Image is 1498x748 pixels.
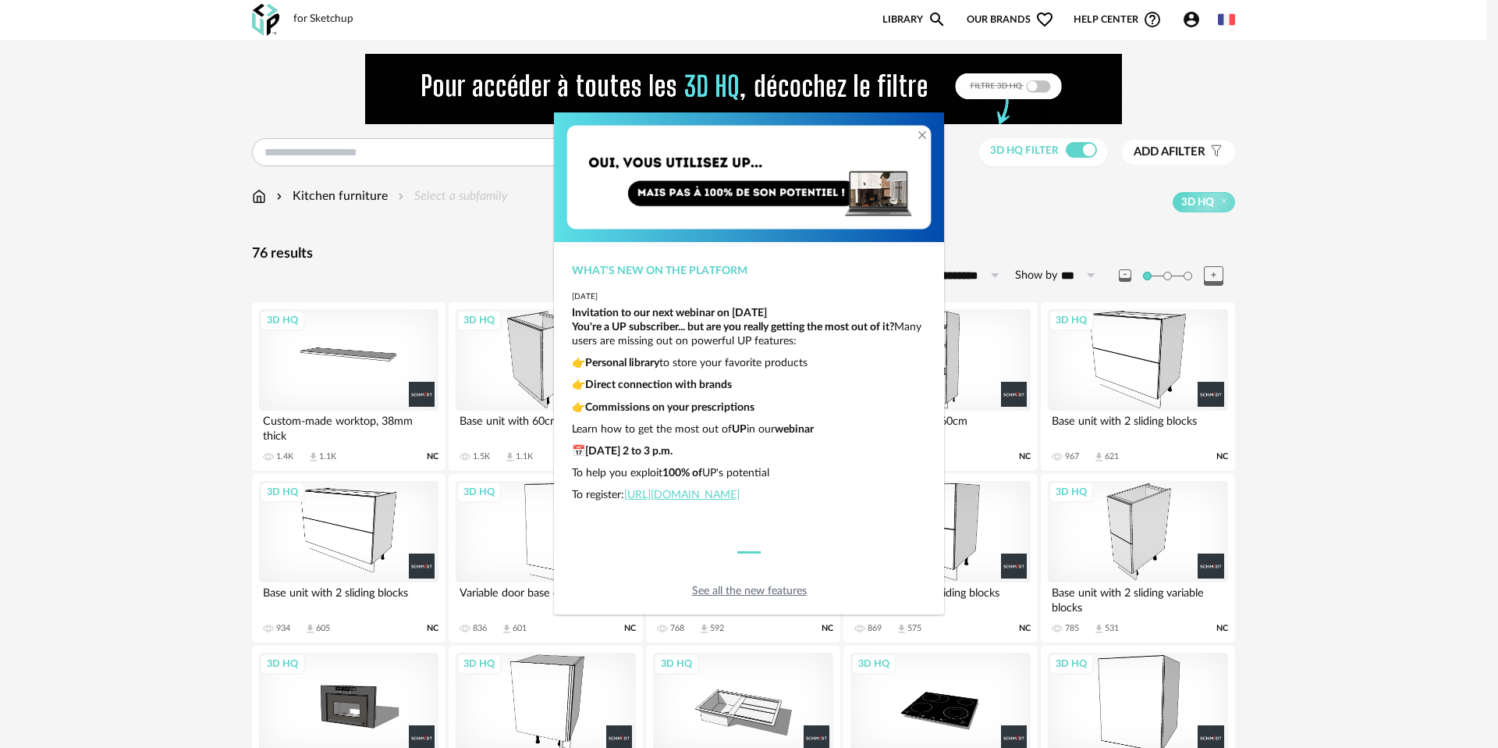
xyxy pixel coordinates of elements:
[659,358,808,369] font: to store your favorite products
[747,424,775,435] font: in our
[775,424,814,435] font: webinar
[572,446,585,457] font: 📅
[554,112,944,614] div: dialog
[554,112,944,243] img: Copie%20de%20Orange%20Yellow%20Gradient%20Minimal%20Coming%20Soon%20Email%20Header%20(1)%20(1).png
[572,265,747,276] font: What's new on the platform
[572,379,585,390] font: 👉
[572,322,921,347] font: Many users are missing out on powerful UP features:
[585,446,673,457] font: [DATE] 2 to 3 p.m.
[572,293,598,301] font: [DATE]
[572,490,624,500] font: To register:
[585,379,732,390] font: Direct connection with brands
[916,128,928,144] button: Close
[624,490,740,500] a: [URL][DOMAIN_NAME]
[572,424,732,435] font: Learn how to get the most out of
[692,586,807,597] a: See all the new features
[572,402,585,413] font: 👉
[732,424,747,435] font: UP
[572,358,585,369] font: 👉
[585,358,659,369] font: Personal library
[572,468,662,479] font: To help you exploit
[585,402,754,413] font: Commissions on your prescriptions
[702,468,769,479] font: UP's potential
[572,322,894,333] font: You're a UP subscriber... but are you really getting the most out of it?
[572,308,767,319] font: Invitation to our next webinar on [DATE]
[662,468,702,479] font: 100% of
